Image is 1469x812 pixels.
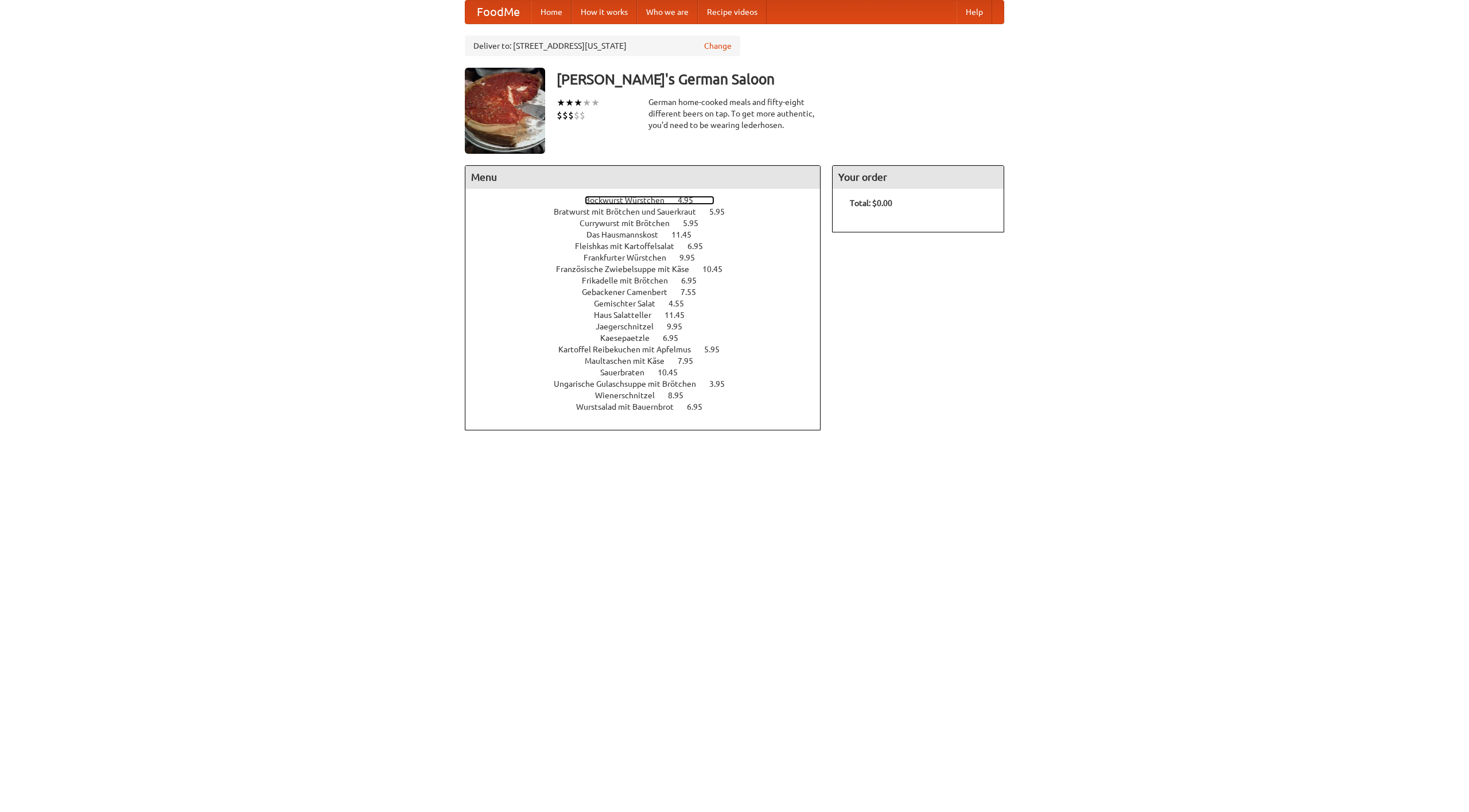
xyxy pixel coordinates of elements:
[586,230,713,239] a: Das Hausmannskost 11.45
[591,96,600,109] li: ★
[554,207,708,216] span: Bratwurst mit Brötchen und Sauerkraut
[600,333,661,343] span: Kaesepaetzle
[833,166,1004,189] h4: Your order
[576,402,685,411] span: Wurstsalad mit Bauernbrot
[582,287,717,297] a: Gebackener Camenbert 7.55
[465,68,545,154] img: angular.jpg
[637,1,698,24] a: Who we are
[600,368,656,377] span: Sauerbraten
[558,345,741,354] a: Kartoffel Reibekuchen mit Apfelmus 5.95
[681,276,708,285] span: 6.95
[600,368,699,377] a: Sauerbraten 10.45
[576,402,724,411] a: Wurstsalad mit Bauernbrot 6.95
[595,391,666,400] span: Wienerschnitzel
[850,199,892,208] b: Total: $0.00
[586,230,670,239] span: Das Hausmannskost
[580,109,585,122] li: $
[557,109,562,122] li: $
[683,219,710,228] span: 5.95
[596,322,704,331] a: Jaegerschnitzel 9.95
[575,242,686,251] span: Fleishkas mit Kartoffelsalat
[957,1,992,24] a: Help
[667,322,694,331] span: 9.95
[582,287,679,297] span: Gebackener Camenbert
[668,391,695,400] span: 8.95
[663,333,690,343] span: 6.95
[565,96,574,109] li: ★
[585,196,676,205] span: Bockwurst Würstchen
[582,276,679,285] span: Frikadelle mit Brötchen
[572,1,637,24] a: How it works
[596,322,665,331] span: Jaegerschnitzel
[681,287,708,297] span: 7.55
[600,333,699,343] a: Kaesepaetzle 6.95
[580,219,720,228] a: Currywurst mit Brötchen 5.95
[556,265,744,274] a: Französische Zwiebelsuppe mit Käse 10.45
[568,109,574,122] li: $
[709,207,736,216] span: 5.95
[554,379,708,388] span: Ungarische Gulaschsuppe mit Brötchen
[585,356,714,366] a: Maultaschen mit Käse 7.95
[698,1,767,24] a: Recipe videos
[575,242,724,251] a: Fleishkas mit Kartoffelsalat 6.95
[658,368,689,377] span: 10.45
[574,96,582,109] li: ★
[465,166,820,189] h4: Menu
[704,345,731,354] span: 5.95
[671,230,703,239] span: 11.45
[585,356,676,366] span: Maultaschen mit Käse
[594,299,705,308] a: Gemischter Salat 4.55
[465,1,531,24] a: FoodMe
[554,207,746,216] a: Bratwurst mit Brötchen und Sauerkraut 5.95
[648,96,821,131] div: German home-cooked meals and fifty-eight different beers on tap. To get more authentic, you'd nee...
[562,109,568,122] li: $
[580,219,681,228] span: Currywurst mit Brötchen
[687,402,714,411] span: 6.95
[679,253,706,262] span: 9.95
[582,276,718,285] a: Frikadelle mit Brötchen 6.95
[595,391,705,400] a: Wienerschnitzel 8.95
[531,1,572,24] a: Home
[585,196,714,205] a: Bockwurst Würstchen 4.95
[558,345,702,354] span: Kartoffel Reibekuchen mit Apfelmus
[702,265,734,274] span: 10.45
[557,68,1004,91] h3: [PERSON_NAME]'s German Saloon
[582,96,591,109] li: ★
[709,379,736,388] span: 3.95
[669,299,695,308] span: 4.55
[594,299,667,308] span: Gemischter Salat
[594,310,663,320] span: Haus Salatteller
[704,40,732,52] a: Change
[678,196,705,205] span: 4.95
[465,36,740,56] div: Deliver to: [STREET_ADDRESS][US_STATE]
[556,265,701,274] span: Französische Zwiebelsuppe mit Käse
[594,310,706,320] a: Haus Salatteller 11.45
[678,356,705,366] span: 7.95
[584,253,716,262] a: Frankfurter Würstchen 9.95
[554,379,746,388] a: Ungarische Gulaschsuppe mit Brötchen 3.95
[574,109,580,122] li: $
[687,242,714,251] span: 6.95
[664,310,696,320] span: 11.45
[584,253,678,262] span: Frankfurter Würstchen
[557,96,565,109] li: ★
